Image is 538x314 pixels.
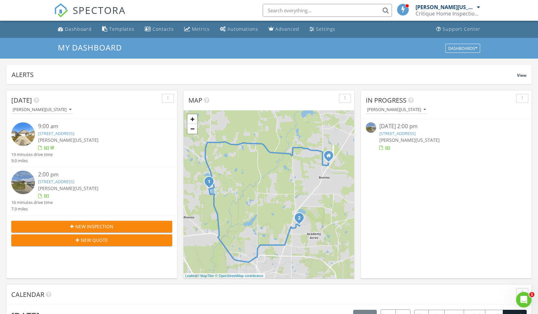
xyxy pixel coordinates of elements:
div: Advanced [275,26,299,32]
span: 1 [529,292,534,297]
div: Automations [227,26,258,32]
div: 16 minutes drive time [11,199,53,206]
a: Dashboard [55,23,94,35]
a: Metrics [182,23,212,35]
span: View [517,73,526,78]
a: Contacts [142,23,176,35]
div: Alerts [12,70,517,79]
img: streetview [11,122,35,146]
img: streetview [11,171,35,194]
iframe: Intercom live chat [516,292,532,308]
button: New Inspection [11,221,172,232]
div: [PERSON_NAME][US_STATE] [416,4,475,10]
i: 1 [208,180,210,184]
a: © MapTiler [197,274,214,278]
div: Dashboard [65,26,92,32]
span: SPECTORA [73,3,126,17]
span: My Dashboard [58,42,122,53]
span: New Inspection [75,223,113,230]
span: In Progress [366,96,406,105]
div: 19 minutes drive time [11,151,53,158]
div: Metrics [192,26,210,32]
div: Templates [109,26,134,32]
a: Support Center [434,23,483,35]
a: SPECTORA [54,9,126,22]
a: Automations (Basic) [217,23,261,35]
span: Calendar [11,290,44,299]
img: The Best Home Inspection Software - Spectora [54,3,68,17]
a: [STREET_ADDRESS] [38,179,74,185]
div: Settings [316,26,335,32]
a: Zoom in [187,114,197,124]
div: Support Center [443,26,480,32]
span: Map [188,96,202,105]
a: Settings [307,23,338,35]
div: [PERSON_NAME][US_STATE] [13,107,71,112]
span: [PERSON_NAME][US_STATE] [38,185,99,191]
input: Search everything... [263,4,392,17]
button: Dashboards [445,44,480,53]
div: Contacts [153,26,174,32]
div: Dashboards [448,46,477,50]
button: New Quote [11,234,172,246]
div: [DATE] 2:00 pm [379,122,513,130]
div: 5032 Pearl Davis Road Unit A, Valdosta GA 31605 [329,155,332,159]
div: 9.0 miles [11,158,53,164]
a: Templates [100,23,137,35]
div: Critique Home Inspections [416,10,480,17]
div: | [184,273,265,279]
a: © OpenStreetMap contributors [215,274,263,278]
a: Leaflet [185,274,196,278]
div: 5187 Calvary Cir, Valdosta, GA 31605 [299,218,303,221]
div: 9:00 am [38,122,159,130]
div: 2:00 pm [38,171,159,179]
i: 2 [298,216,301,220]
a: [STREET_ADDRESS] [379,130,416,136]
span: [PERSON_NAME][US_STATE] [379,137,440,143]
button: [PERSON_NAME][US_STATE] [11,106,73,114]
span: [PERSON_NAME][US_STATE] [38,137,99,143]
span: [DATE] [11,96,32,105]
a: [STREET_ADDRESS] [38,130,74,136]
a: 2:00 pm [STREET_ADDRESS] [PERSON_NAME][US_STATE] 16 minutes drive time 7.9 miles [11,171,172,212]
span: New Quote [81,237,108,243]
button: [PERSON_NAME][US_STATE] [366,106,427,114]
div: 4165 Willow Round Rd, Hahira, GA 31632 [209,181,213,185]
a: 9:00 am [STREET_ADDRESS] [PERSON_NAME][US_STATE] 19 minutes drive time 9.0 miles [11,122,172,164]
a: [DATE] 2:00 pm [STREET_ADDRESS] [PERSON_NAME][US_STATE] [366,122,527,151]
div: 7.9 miles [11,206,53,212]
img: streetview [366,122,376,133]
div: [PERSON_NAME][US_STATE] [367,107,426,112]
a: Zoom out [187,124,197,134]
a: Advanced [266,23,302,35]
